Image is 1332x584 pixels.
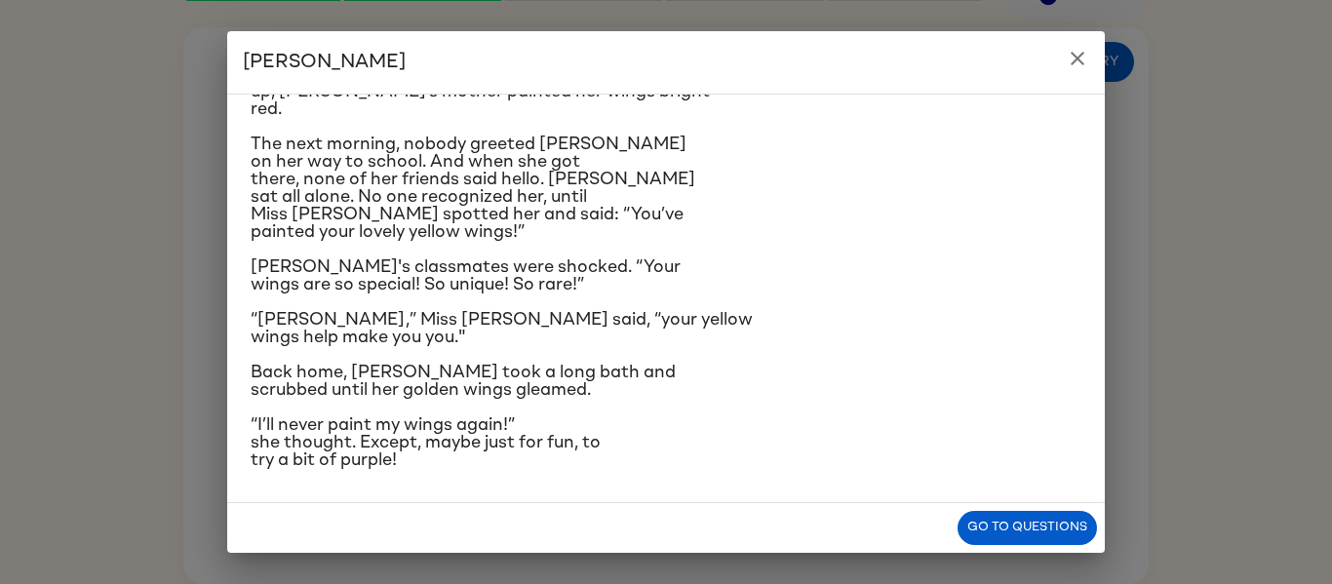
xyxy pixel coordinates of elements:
[958,511,1097,545] button: Go to questions
[227,31,1105,94] h2: [PERSON_NAME]
[251,416,601,469] span: “I’ll never paint my wings again!” she thought. Except, maybe just for fun, to try a bit of purple!
[1058,39,1097,78] button: close
[251,258,681,293] span: [PERSON_NAME]'s classmates were shocked. “Your wings are so special! So unique! So rare!”
[251,311,753,346] span: “[PERSON_NAME],” Miss [PERSON_NAME] said, “your yellow wings help make you you."
[251,136,695,241] span: The next morning, nobody greeted [PERSON_NAME] on her way to school. And when she got there, none...
[251,364,676,399] span: Back home, [PERSON_NAME] took a long bath and scrubbed until her golden wings gleamed.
